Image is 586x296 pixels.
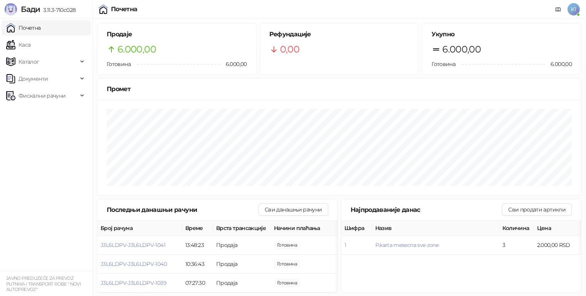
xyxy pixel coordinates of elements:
[5,3,17,15] img: Logo
[499,236,534,255] td: 3
[545,60,572,68] span: 6.000,00
[274,260,300,268] span: 2.000,00
[213,274,271,293] td: Продаја
[341,221,372,236] th: Шифра
[107,61,131,68] span: Готовина
[40,7,76,14] span: 3.11.3-710c028
[220,60,247,68] span: 6.000,00
[372,221,499,236] th: Назив
[18,54,39,69] span: Каталог
[213,255,271,274] td: Продаја
[107,84,572,94] div: Промет
[502,203,572,216] button: Сви продати артикли
[111,6,138,12] div: Почетна
[18,88,65,103] span: Фискални рачуни
[6,20,41,36] a: Почетна
[499,221,534,236] th: Количина
[271,221,348,236] th: Начини плаћања
[6,276,81,292] small: JAVNO PREDUZEĆE ZA PREVOZ PUTNIKA I TRANSPORT ROBE " NOVI AUTOPREVOZ"
[101,279,166,286] button: J3L6LDPV-J3L6LDPV-1039
[182,274,213,293] td: 07:27:30
[182,236,213,255] td: 13:48:23
[107,30,247,39] h5: Продаје
[552,3,564,15] a: Документација
[97,221,182,236] th: Број рачуна
[274,279,300,287] span: 2.000,00
[351,205,502,215] div: Најпродаваније данас
[568,3,580,15] span: K1
[21,5,40,14] span: Бади
[269,30,410,39] h5: Рефундације
[182,255,213,274] td: 10:36:43
[182,221,213,236] th: Време
[344,242,346,249] button: 1
[432,61,455,68] span: Готовина
[259,203,328,216] button: Сви данашњи рачуни
[432,30,572,39] h5: Укупно
[6,37,30,52] a: Каса
[101,242,165,249] button: J3L6LDPV-J3L6LDPV-1041
[274,241,300,249] span: 2.000,00
[213,221,271,236] th: Врста трансакције
[213,236,271,255] td: Продаја
[280,42,299,57] span: 0,00
[118,42,156,57] span: 6.000,00
[442,42,481,57] span: 6.000,00
[375,242,439,249] button: P.karta mesecna sve zone
[18,71,48,86] span: Документи
[107,205,259,215] div: Последњи данашњи рачуни
[101,260,167,267] button: J3L6LDPV-J3L6LDPV-1040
